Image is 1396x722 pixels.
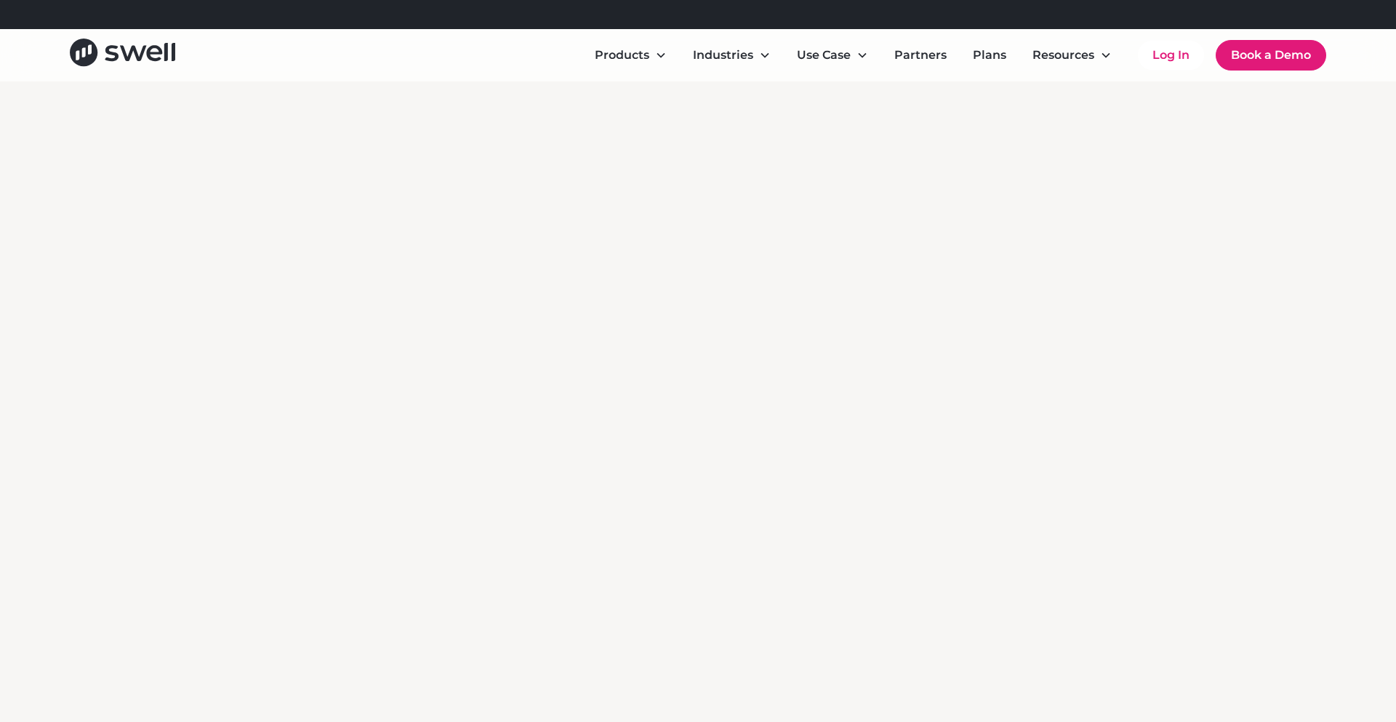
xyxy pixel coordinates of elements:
[883,41,958,70] a: Partners
[1138,41,1204,70] a: Log In
[595,47,649,64] div: Products
[785,41,880,70] div: Use Case
[797,47,851,64] div: Use Case
[961,41,1018,70] a: Plans
[70,39,175,71] a: home
[1021,41,1123,70] div: Resources
[681,41,782,70] div: Industries
[1216,40,1326,71] a: Book a Demo
[693,47,753,64] div: Industries
[583,41,678,70] div: Products
[1032,47,1094,64] div: Resources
